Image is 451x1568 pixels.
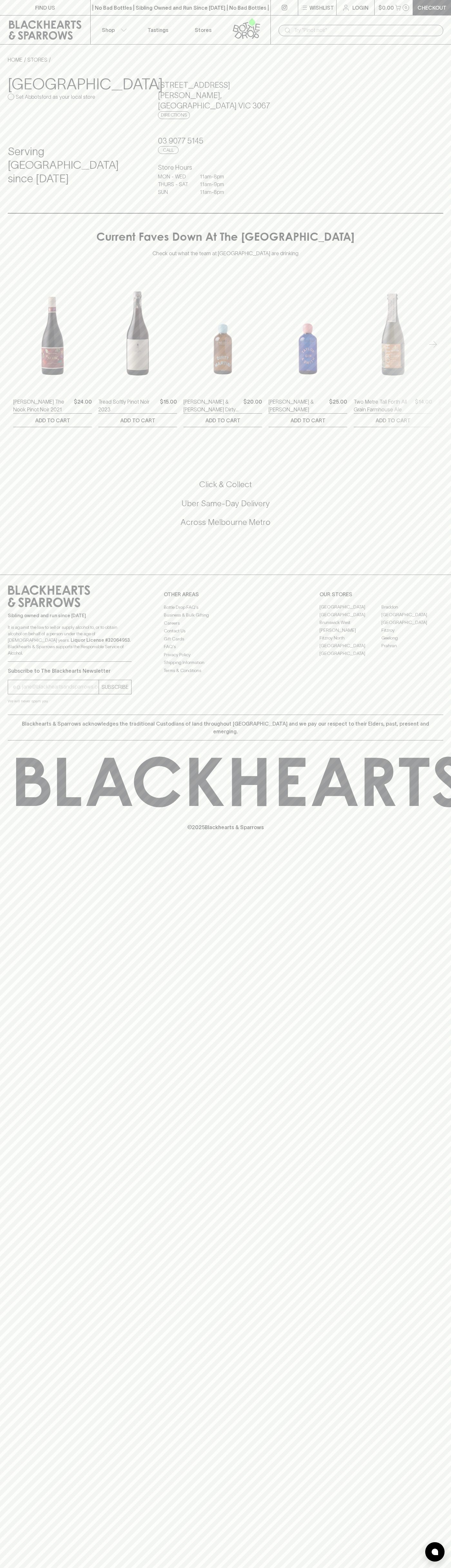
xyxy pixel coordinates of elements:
a: Fitzroy [381,627,443,634]
a: Directions [158,111,190,119]
p: ADD TO CART [376,417,411,424]
h5: [STREET_ADDRESS][PERSON_NAME] , [GEOGRAPHIC_DATA] VIC 3067 [158,80,293,111]
p: It is against the law to sell or supply alcohol to, or to obtain alcohol on behalf of a person un... [8,624,132,656]
p: ADD TO CART [290,417,326,424]
h5: Uber Same-Day Delivery [8,498,443,509]
a: [PERSON_NAME] The Nook Pinot Noir 2021 [13,398,71,413]
p: THURS - SAT [158,180,190,188]
a: Contact Us [164,627,288,635]
a: Braddon [381,603,443,611]
p: $25.00 [329,398,347,413]
button: ADD TO CART [354,414,432,427]
p: 11am - 8pm [200,173,232,180]
button: Shop [91,15,136,44]
p: $0.00 [378,4,394,12]
p: SUBSCRIBE [102,683,129,691]
p: Checkout [417,4,446,12]
input: Try "Pinot noir" [294,25,438,35]
p: ADD TO CART [120,417,155,424]
a: Brunswick West [319,619,381,627]
img: Taylor & Smith Dirty Martini Cocktail [183,275,262,388]
button: ADD TO CART [183,414,262,427]
p: Shop [102,26,115,34]
a: [GEOGRAPHIC_DATA] [319,603,381,611]
p: 11am - 9pm [200,180,232,188]
a: Prahran [381,642,443,650]
button: SUBSCRIBE [99,680,131,694]
a: STORES [27,57,47,63]
h3: [GEOGRAPHIC_DATA] [8,75,142,93]
p: FIND US [35,4,55,12]
p: OTHER AREAS [164,590,288,598]
p: $24.00 [74,398,92,413]
a: Privacy Policy [164,651,288,658]
a: Business & Bulk Gifting [164,611,288,619]
button: ADD TO CART [269,414,347,427]
a: [PERSON_NAME] [319,627,381,634]
p: 11am - 8pm [200,188,232,196]
a: HOME [8,57,23,63]
p: SUN [158,188,190,196]
h5: 03 9077 5145 [158,136,293,146]
h4: Serving [GEOGRAPHIC_DATA] since [DATE] [8,145,142,186]
p: MON - WED [158,173,190,180]
h5: Across Melbourne Metro [8,517,443,528]
a: Stores [181,15,226,44]
p: $15.00 [160,398,177,413]
a: Careers [164,619,288,627]
strong: Liquor License #32064953 [71,638,130,643]
a: [GEOGRAPHIC_DATA] [319,650,381,658]
div: Call to action block [8,453,443,561]
p: Wishlist [309,4,334,12]
a: [GEOGRAPHIC_DATA] [381,619,443,627]
p: OUR STORES [319,590,443,598]
img: Buller The Nook Pinot Noir 2021 [13,275,92,388]
a: [GEOGRAPHIC_DATA] [381,611,443,619]
h5: Click & Collect [8,479,443,490]
p: Check out what the team at [GEOGRAPHIC_DATA] are drinking [152,245,299,257]
p: Set Abbotsford as your local store [16,93,95,101]
a: Fitzroy North [319,634,381,642]
p: $14.00 [415,398,432,413]
a: Terms & Conditions [164,667,288,674]
p: Subscribe to The Blackhearts Newsletter [8,667,132,675]
h6: Store Hours [158,162,293,173]
a: Shipping Information [164,659,288,667]
img: bubble-icon [432,1549,438,1555]
img: Tread Softly Pinot Noir 2023 [98,275,177,388]
a: Gift Cards [164,635,288,643]
h4: Current Faves Down At The [GEOGRAPHIC_DATA] [96,232,355,245]
p: 0 [405,6,407,9]
a: [PERSON_NAME] & [PERSON_NAME] [269,398,327,413]
p: $20.00 [243,398,262,413]
a: FAQ's [164,643,288,651]
input: e.g. jane@blackheartsandsparrows.com.au [13,682,99,692]
a: [PERSON_NAME] & [PERSON_NAME] Dirty Martini Cocktail [183,398,241,413]
p: Login [352,4,368,12]
p: Blackhearts & Sparrows acknowledges the traditional Custodians of land throughout [GEOGRAPHIC_DAT... [13,720,438,735]
p: We will never spam you [8,698,132,704]
a: Bottle Drop FAQ's [164,603,288,611]
a: Two Metre Tall Forth All Grain Farmhouse Ale [354,398,412,413]
a: Tastings [135,15,181,44]
p: Tastings [148,26,168,34]
a: [GEOGRAPHIC_DATA] [319,611,381,619]
button: ADD TO CART [98,414,177,427]
a: Tread Softly Pinot Noir 2023 [98,398,157,413]
p: Sibling owned and run since [DATE] [8,612,132,619]
p: Stores [195,26,211,34]
a: [GEOGRAPHIC_DATA] [319,642,381,650]
img: Two Metre Tall Forth All Grain Farmhouse Ale [354,275,432,388]
a: Geelong [381,634,443,642]
p: ADD TO CART [35,417,70,424]
p: ADD TO CART [205,417,240,424]
a: Call [158,146,179,154]
img: Taylor & Smith Gin [269,275,347,388]
button: ADD TO CART [13,414,92,427]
